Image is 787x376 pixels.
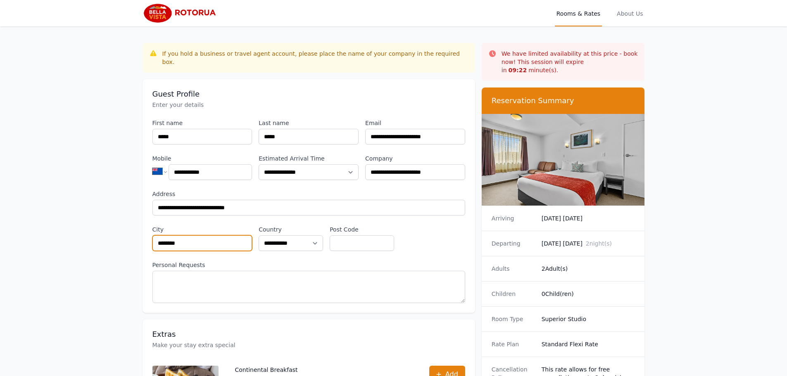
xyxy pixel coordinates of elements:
p: Make your stay extra special [152,341,465,349]
label: First name [152,119,252,127]
img: Superior Studio [482,114,645,206]
dt: Adults [492,265,535,273]
p: We have limited availability at this price - book now! This session will expire in minute(s). [502,50,638,74]
dt: Room Type [492,315,535,323]
dt: Arriving [492,214,535,222]
dt: Departing [492,239,535,248]
label: Country [259,225,323,234]
dd: [DATE] [DATE] [542,239,635,248]
label: City [152,225,252,234]
h3: Guest Profile [152,89,465,99]
dd: [DATE] [DATE] [542,214,635,222]
label: Address [152,190,465,198]
dd: 2 Adult(s) [542,265,635,273]
dt: Rate Plan [492,340,535,348]
dd: Standard Flexi Rate [542,340,635,348]
label: Personal Requests [152,261,465,269]
span: 2 night(s) [586,240,612,247]
strong: 09 : 22 [509,67,527,73]
label: Email [365,119,465,127]
dt: Children [492,290,535,298]
label: Last name [259,119,359,127]
dd: 0 Child(ren) [542,290,635,298]
label: Company [365,154,465,163]
label: Post Code [330,225,394,234]
p: Continental Breakfast [235,366,325,374]
label: Estimated Arrival Time [259,154,359,163]
label: Mobile [152,154,252,163]
h3: Extras [152,329,465,339]
p: Enter your details [152,101,465,109]
dd: Superior Studio [542,315,635,323]
img: Bella Vista Rotorua [143,3,222,23]
h3: Reservation Summary [492,96,635,106]
div: If you hold a business or travel agent account, please place the name of your company in the requ... [162,50,468,66]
